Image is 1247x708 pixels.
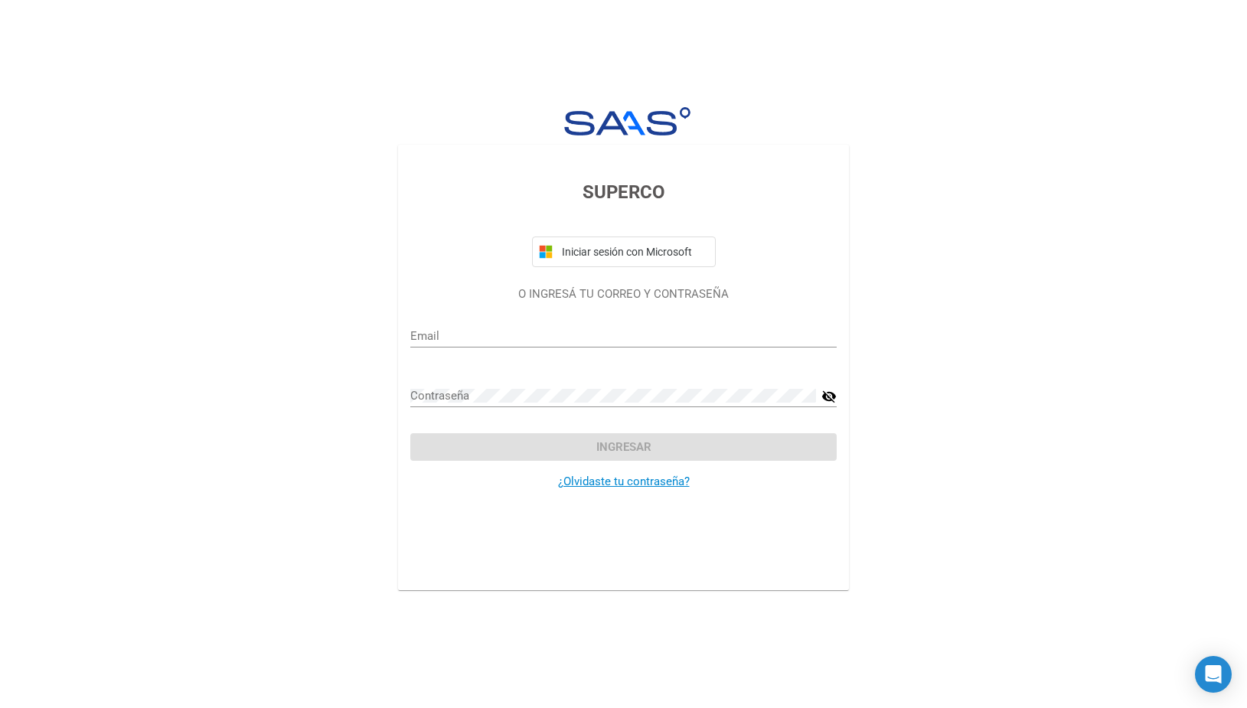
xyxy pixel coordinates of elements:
span: Iniciar sesión con Microsoft [559,246,709,258]
a: ¿Olvidaste tu contraseña? [558,475,690,488]
div: Open Intercom Messenger [1195,656,1232,693]
h3: SUPERCO [410,178,837,206]
p: O INGRESÁ TU CORREO Y CONTRASEÑA [410,285,837,303]
mat-icon: visibility_off [821,387,837,406]
span: Ingresar [596,440,651,454]
button: Iniciar sesión con Microsoft [532,237,716,267]
button: Ingresar [410,433,837,461]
